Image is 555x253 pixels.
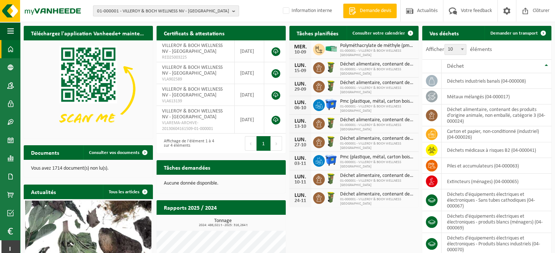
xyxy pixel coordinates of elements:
div: 15-09 [293,68,308,74]
h2: Certificats & attestations [157,26,232,40]
div: LUN. [293,81,308,87]
div: 27-10 [293,143,308,148]
span: 2024: 486,021 t - 2025: 316,264 t [160,224,286,227]
div: LUN. [293,174,308,180]
a: Consulter les rapports [222,214,285,229]
span: Déchet alimentaire, contenant des produits d'origine animale, non emballé, catég... [340,62,415,67]
img: WB-0060-HPE-GN-50 [325,61,337,74]
div: 29-09 [293,87,308,92]
span: Déchet alimentaire, contenant des produits d'origine animale, non emballé, catég... [340,117,415,123]
span: Consulter votre calendrier [352,31,405,36]
span: Demander un transport [490,31,538,36]
td: extincteurs (ménages) (04-000065) [442,174,551,189]
h2: Actualités [24,185,63,199]
td: déchets médicaux à risques B2 (04-000041) [442,142,551,158]
td: Piles et accumulateurs (04-000063) [442,158,551,174]
a: Tous les articles [103,185,152,199]
div: Affichage de l'élément 1 à 4 sur 4 éléments [160,135,217,151]
div: MER. [293,44,308,50]
img: Download de VHEPlus App [24,40,153,137]
td: déchets d'équipements électriques et électroniques - Sans tubes cathodiques (04-000067) [442,189,551,211]
span: VILLEROY & BOCH WELLNESS NV - [GEOGRAPHIC_DATA] [162,65,223,76]
div: 10-09 [293,50,308,55]
td: déchet alimentaire, contenant des produits d'origine animale, non emballé, catégorie 3 (04-000024) [442,104,551,126]
span: Déchet [447,63,464,69]
span: 01-000001 - VILLEROY & BOCH WELLNESS [GEOGRAPHIC_DATA] [340,104,415,113]
span: 01-000001 - VILLEROY & BOCH WELLNESS NV - [GEOGRAPHIC_DATA] [97,6,229,17]
div: 13-10 [293,124,308,129]
span: Déchet alimentaire, contenant des produits d'origine animale, non emballé, catég... [340,173,415,179]
button: 01-000001 - VILLEROY & BOCH WELLNESS NV - [GEOGRAPHIC_DATA] [93,5,239,16]
label: Afficher éléments [426,47,492,52]
h2: Documents [24,145,66,159]
button: Next [271,136,282,151]
span: Déchet alimentaire, contenant des produits d'origine animale, non emballé, catég... [340,136,415,142]
div: LUN. [293,100,308,106]
button: 1 [257,136,271,151]
div: 06-10 [293,106,308,111]
a: Consulter vos documents [83,145,152,160]
td: déchets industriels banals (04-000008) [442,73,551,89]
span: Pmc (plastique, métal, carton boisson) (industriel) [340,99,415,104]
span: VILLEROY & BOCH WELLNESS NV - [GEOGRAPHIC_DATA] [162,87,223,98]
span: VLA902589 [162,76,229,82]
span: 01-000001 - VILLEROY & BOCH WELLNESS [GEOGRAPHIC_DATA] [340,142,415,150]
div: LUN. [293,155,308,161]
img: HK-XP-30-GN-00 [325,46,337,52]
span: VLA613139 [162,98,229,104]
span: VILLEROY & BOCH WELLNESS NV - [GEOGRAPHIC_DATA] [162,43,223,54]
p: Vous avez 1714 document(s) non lu(s). [31,166,146,171]
img: WB-0060-HPE-GN-50 [325,117,337,129]
td: déchets d'équipements électriques et électroniques - produits blancs (ménagers) (04-000069) [442,211,551,233]
h3: Tonnage [160,218,286,227]
span: Demande devis [358,7,393,15]
span: RED25003225 [162,55,229,60]
td: [DATE] [235,84,264,106]
button: Previous [245,136,257,151]
img: WB-0060-HPE-GN-50 [325,80,337,92]
span: 01-000001 - VILLEROY & BOCH WELLNESS [GEOGRAPHIC_DATA] [340,179,415,187]
td: carton et papier, non-conditionné (industriel) (04-000026) [442,126,551,142]
span: 01-000001 - VILLEROY & BOCH WELLNESS [GEOGRAPHIC_DATA] [340,160,415,169]
p: Aucune donnée disponible. [164,181,278,186]
label: Information interne [281,5,332,16]
a: Demander un transport [485,26,551,40]
h2: Tâches demandées [157,160,217,174]
div: 24-11 [293,198,308,203]
h2: Vos déchets [422,26,466,40]
h2: Tâches planifiées [289,26,346,40]
td: [DATE] [235,40,264,62]
div: LUN. [293,193,308,198]
span: 01-000001 - VILLEROY & BOCH WELLNESS [GEOGRAPHIC_DATA] [340,67,415,76]
img: WB-1100-HPE-BE-01 [325,98,337,111]
div: LUN. [293,118,308,124]
div: LUN. [293,63,308,68]
td: métaux mélangés (04-000017) [442,89,551,104]
h2: Téléchargez l'application Vanheede+ maintenant! [24,26,153,40]
span: Déchet alimentaire, contenant des produits d'origine animale, non emballé, catég... [340,80,415,86]
span: VLAREMA-ARCHIVE-20130604161509-01-000001 [162,120,229,132]
div: 03-11 [293,161,308,166]
h2: Rapports 2025 / 2024 [157,200,224,214]
span: VILLEROY & BOCH WELLNESS NV - [GEOGRAPHIC_DATA] [162,108,223,120]
span: Consulter vos documents [89,150,139,155]
td: [DATE] [235,62,264,84]
span: Déchet alimentaire, contenant des produits d'origine animale, non emballé, catég... [340,191,415,197]
img: WB-0060-HPE-GN-50 [325,191,337,203]
span: 01-000001 - VILLEROY & BOCH WELLNESS [GEOGRAPHIC_DATA] [340,197,415,206]
img: WB-0060-HPE-GN-50 [325,135,337,148]
span: 01-000001 - VILLEROY & BOCH WELLNESS [GEOGRAPHIC_DATA] [340,86,415,95]
div: 10-11 [293,180,308,185]
td: [DATE] [235,106,264,134]
img: WB-0060-HPE-GN-50 [325,173,337,185]
span: 10 [444,44,466,55]
span: 10 [445,44,466,55]
a: Demande devis [343,4,397,18]
span: 01-000001 - VILLEROY & BOCH WELLNESS [GEOGRAPHIC_DATA] [340,123,415,132]
div: LUN. [293,137,308,143]
a: Consulter votre calendrier [347,26,418,40]
span: Polyméthacrylate de méthyle (pmma) avec fibre de verre [340,43,415,49]
span: 01-000001 - VILLEROY & BOCH WELLNESS [GEOGRAPHIC_DATA] [340,49,415,58]
span: Pmc (plastique, métal, carton boisson) (industriel) [340,154,415,160]
img: WB-1100-HPE-BE-01 [325,154,337,166]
